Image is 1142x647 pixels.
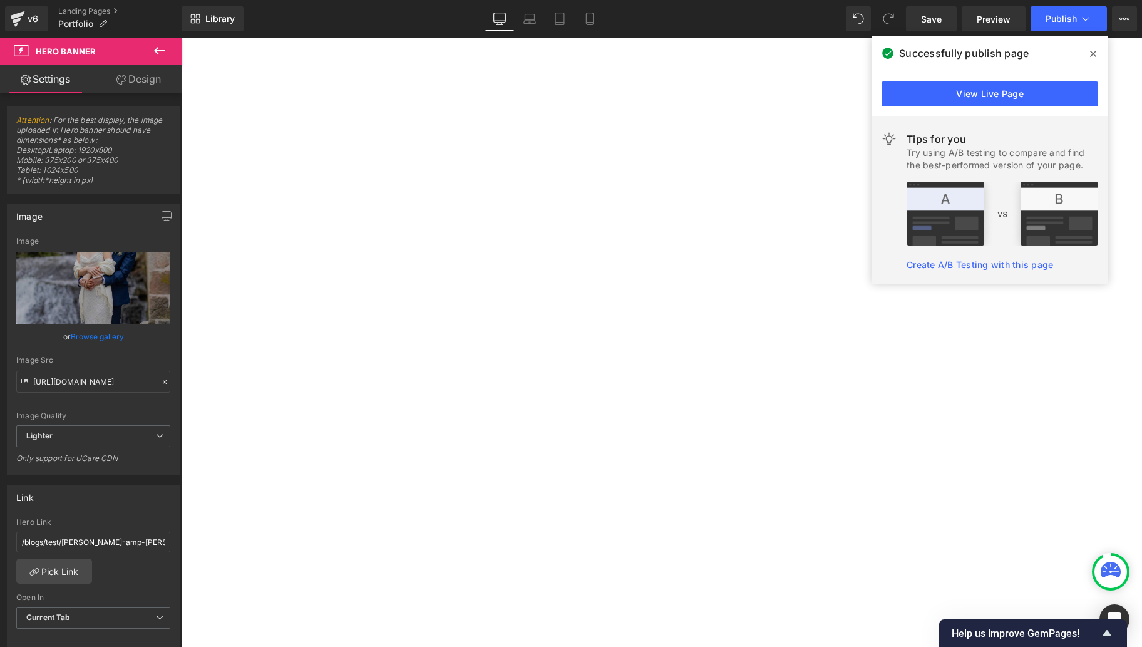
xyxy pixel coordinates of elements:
[1031,6,1107,31] button: Publish
[899,46,1029,61] span: Successfully publish page
[907,259,1053,270] a: Create A/B Testing with this page
[515,6,545,31] a: Laptop
[71,326,124,348] a: Browse gallery
[952,628,1099,639] span: Help us improve GemPages!
[16,330,170,343] div: or
[16,115,49,125] a: Attention
[25,11,41,27] div: v6
[16,411,170,420] div: Image Quality
[907,147,1098,172] div: Try using A/B testing to compare and find the best-performed version of your page.
[1046,14,1077,24] span: Publish
[16,518,170,527] div: Hero Link
[952,626,1114,641] button: Show survey - Help us improve GemPages!
[876,6,901,31] button: Redo
[16,237,170,246] div: Image
[16,593,170,602] div: Open In
[182,6,244,31] a: New Library
[16,115,170,194] span: : For the best display, the image uploaded in Hero banner should have dimensions* as below: Deskt...
[846,6,871,31] button: Undo
[16,356,170,365] div: Image Src
[16,371,170,393] input: Link
[16,453,170,472] div: Only support for UCare CDN
[16,532,170,552] input: https://your-shop.myshopify.com
[882,132,897,147] img: light.svg
[36,46,96,56] span: Hero Banner
[575,6,605,31] a: Mobile
[5,6,48,31] a: v6
[1112,6,1137,31] button: More
[977,13,1011,26] span: Preview
[205,13,235,24] span: Library
[1099,604,1129,634] div: Open Intercom Messenger
[485,6,515,31] a: Desktop
[545,6,575,31] a: Tablet
[26,431,53,440] b: Lighter
[26,613,71,622] b: Current Tab
[962,6,1026,31] a: Preview
[16,559,92,584] a: Pick Link
[16,485,34,503] div: Link
[93,65,184,93] a: Design
[58,6,182,16] a: Landing Pages
[16,204,43,222] div: Image
[921,13,942,26] span: Save
[907,132,1098,147] div: Tips for you
[882,81,1098,106] a: View Live Page
[58,19,93,29] span: Portfolio
[907,182,1098,246] img: tip.png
